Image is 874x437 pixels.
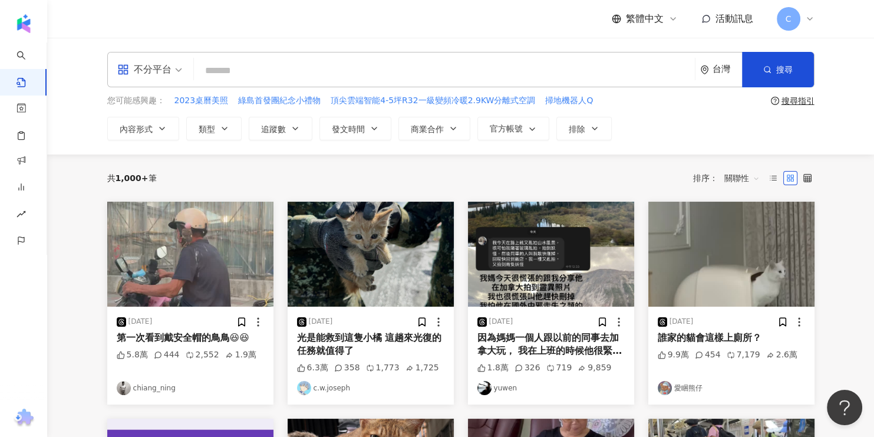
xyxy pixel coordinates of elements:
span: 頂尖雲端智能4-5坪R32一級變頻冷暖2.9KW分離式空調 [331,95,535,107]
span: 類型 [199,124,215,134]
img: KOL Avatar [117,381,131,395]
div: 9.9萬 [658,349,689,361]
div: 第一次看到戴安全帽的鳥鳥😆😆 [117,331,264,344]
img: post-image [288,202,454,307]
button: 內容形式 [107,117,179,140]
span: 官方帳號 [490,124,523,133]
iframe: Help Scout Beacon - Open [827,390,862,425]
div: 9,859 [578,362,611,374]
span: 排除 [569,124,585,134]
button: 2023桌曆美照 [174,94,229,107]
img: post-image [648,202,814,307]
span: C [786,12,791,25]
span: appstore [117,64,129,75]
button: 追蹤數 [249,117,312,140]
span: 掃地機器人Q [545,95,593,107]
div: 6.3萬 [297,362,328,374]
span: 追蹤數 [261,124,286,134]
button: 類型 [186,117,242,140]
button: 頂尖雲端智能4-5坪R32一級變頻冷暖2.9KW分離式空調 [330,94,536,107]
img: KOL Avatar [477,381,492,395]
div: 2,552 [186,349,219,361]
a: search [17,42,40,88]
a: KOL Avatarchiang_ning [117,381,264,395]
img: KOL Avatar [658,381,672,395]
div: [DATE] [309,317,333,327]
div: 7,179 [727,349,760,361]
span: 搜尋 [776,65,793,74]
div: 1,725 [405,362,439,374]
div: 台灣 [713,64,742,74]
div: [DATE] [489,317,513,327]
div: 444 [154,349,180,361]
button: 官方帳號 [477,117,549,140]
a: KOL Avatar愛睏熊仔 [658,381,805,395]
button: 商業合作 [398,117,470,140]
span: 您可能感興趣： [107,95,165,107]
button: 排除 [556,117,612,140]
span: 發文時間 [332,124,365,134]
div: 719 [546,362,572,374]
img: KOL Avatar [297,381,311,395]
div: 因為媽媽一個人跟以前的同事去加拿大玩， 我在上班的時候他很緊張突然發訊息給我 說他坐著遊覽車隨手亂拍拍到奇怪的照片， 拍到妖怪，還說連續拍到兩次⋯⋯ 我還很緊張交代他要刪掉（記得清垃圾桶） 我超... [477,331,625,358]
button: 綠島首發團紀念小禮物 [238,94,321,107]
img: logo icon [14,14,33,33]
div: 排序： [693,169,766,188]
span: question-circle [771,97,779,105]
div: 1.8萬 [477,362,509,374]
button: 發文時間 [319,117,391,140]
div: 5.8萬 [117,349,148,361]
button: 搜尋 [742,52,814,87]
div: 454 [695,349,721,361]
span: rise [17,202,26,229]
span: 活動訊息 [715,13,753,24]
span: environment [700,65,709,74]
a: KOL Avatarc.w.joseph [297,381,444,395]
div: 1.9萬 [225,349,256,361]
div: 搜尋指引 [781,96,814,106]
div: [DATE] [128,317,153,327]
span: 綠島首發團紀念小禮物 [238,95,321,107]
div: 326 [514,362,540,374]
a: KOL Avataryuwen [477,381,625,395]
div: 共 筆 [107,173,157,183]
div: 光是能救到這隻小橘 這趟來光復的任務就值得了 [297,331,444,358]
span: 內容形式 [120,124,153,134]
span: 關聯性 [724,169,760,188]
div: 誰家的貓會這樣上廁所？ [658,331,805,344]
div: 不分平台 [117,60,171,79]
span: 2023桌曆美照 [174,95,229,107]
span: 繁體中文 [626,12,664,25]
div: 358 [334,362,360,374]
span: 商業合作 [411,124,444,134]
div: 2.6萬 [766,349,797,361]
img: post-image [468,202,634,307]
button: 掃地機器人Q [545,94,593,107]
div: [DATE] [669,317,694,327]
div: 1,773 [366,362,400,374]
span: 1,000+ [116,173,149,183]
img: post-image [107,202,273,307]
img: chrome extension [12,409,35,428]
